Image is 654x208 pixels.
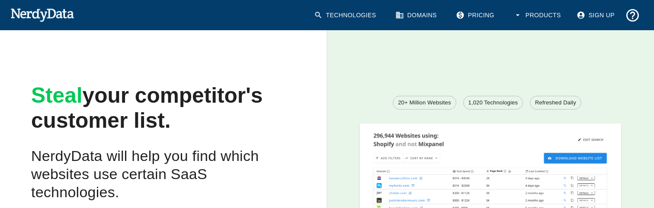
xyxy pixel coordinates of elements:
span: 20+ Million Websites [393,98,455,107]
a: 20+ Million Websites [393,96,456,110]
a: Domains [390,4,444,26]
a: Pricing [451,4,501,26]
h2: NerdyData will help you find which websites use certain SaaS technologies. [31,147,296,202]
a: 1,020 Technologies [463,96,523,110]
span: Steal [31,83,83,107]
span: 1,020 Technologies [464,98,523,107]
img: NerdyData.com [10,6,74,23]
a: Refreshed Daily [530,96,581,110]
button: Support and Documentation [622,4,644,26]
span: Refreshed Daily [530,98,581,107]
button: Products [508,4,568,26]
a: Technologies [309,4,383,26]
a: Sign Up [571,4,622,26]
h1: your competitor's customer list. [31,83,296,133]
